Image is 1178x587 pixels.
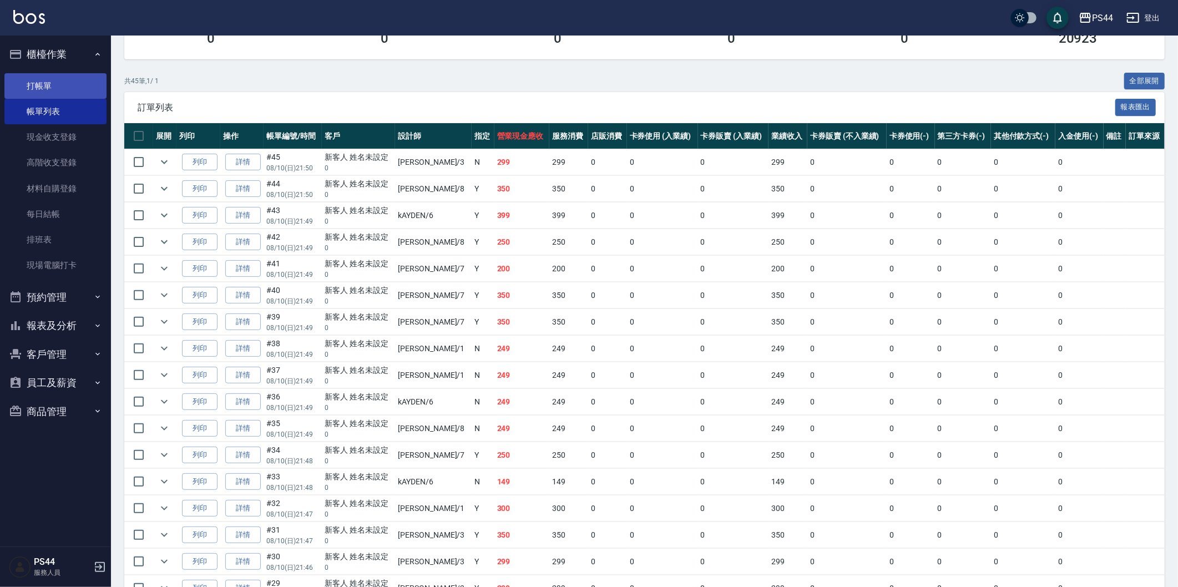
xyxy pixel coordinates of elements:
[887,123,935,149] th: 卡券使用(-)
[549,389,588,415] td: 249
[554,31,562,46] h3: 0
[769,362,807,388] td: 249
[698,229,769,255] td: 0
[698,389,769,415] td: 0
[549,256,588,282] td: 200
[1126,123,1165,149] th: 訂單來源
[182,553,218,570] button: 列印
[627,282,698,308] td: 0
[494,362,549,388] td: 249
[4,99,107,124] a: 帳單列表
[1055,389,1104,415] td: 0
[182,473,218,490] button: 列印
[627,229,698,255] td: 0
[494,203,549,229] td: 399
[627,203,698,229] td: 0
[698,123,769,149] th: 卡券販賣 (入業績)
[182,287,218,304] button: 列印
[325,231,392,243] div: 新客人 姓名未設定
[182,340,218,357] button: 列印
[156,553,173,570] button: expand row
[266,429,319,439] p: 08/10 (日) 21:49
[138,102,1115,113] span: 訂單列表
[887,149,935,175] td: 0
[182,447,218,464] button: 列印
[182,260,218,277] button: 列印
[225,500,261,517] a: 詳情
[549,229,588,255] td: 250
[207,31,215,46] h3: 0
[472,416,494,442] td: N
[225,447,261,464] a: 詳情
[627,416,698,442] td: 0
[935,336,991,362] td: 0
[182,234,218,251] button: 列印
[549,123,588,149] th: 服務消費
[588,416,627,442] td: 0
[494,389,549,415] td: 249
[807,282,887,308] td: 0
[264,123,322,149] th: 帳單編號/時間
[807,229,887,255] td: 0
[887,362,935,388] td: 0
[156,154,173,170] button: expand row
[1124,73,1165,90] button: 全部展開
[1059,31,1098,46] h3: 20923
[1055,336,1104,362] td: 0
[698,256,769,282] td: 0
[698,416,769,442] td: 0
[935,176,991,202] td: 0
[991,149,1055,175] td: 0
[325,311,392,323] div: 新客人 姓名未設定
[264,442,322,468] td: #34
[472,282,494,308] td: Y
[991,416,1055,442] td: 0
[225,553,261,570] a: 詳情
[494,416,549,442] td: 249
[769,203,807,229] td: 399
[494,336,549,362] td: 249
[549,362,588,388] td: 249
[9,556,31,578] img: Person
[769,282,807,308] td: 350
[4,340,107,369] button: 客戶管理
[807,149,887,175] td: 0
[225,420,261,437] a: 詳情
[325,216,392,226] p: 0
[769,229,807,255] td: 250
[4,397,107,426] button: 商品管理
[769,309,807,335] td: 350
[266,376,319,386] p: 08/10 (日) 21:49
[935,123,991,149] th: 第三方卡券(-)
[395,309,472,335] td: [PERSON_NAME] /7
[991,256,1055,282] td: 0
[698,282,769,308] td: 0
[156,287,173,303] button: expand row
[588,336,627,362] td: 0
[395,229,472,255] td: [PERSON_NAME] /8
[769,442,807,468] td: 250
[266,296,319,306] p: 08/10 (日) 21:49
[156,393,173,410] button: expand row
[627,149,698,175] td: 0
[1055,256,1104,282] td: 0
[588,256,627,282] td: 0
[325,365,392,376] div: 新客人 姓名未設定
[549,203,588,229] td: 399
[698,203,769,229] td: 0
[264,229,322,255] td: #42
[935,309,991,335] td: 0
[494,229,549,255] td: 250
[887,282,935,308] td: 0
[549,336,588,362] td: 249
[4,124,107,150] a: 現金收支登錄
[325,258,392,270] div: 新客人 姓名未設定
[887,389,935,415] td: 0
[935,229,991,255] td: 0
[494,149,549,175] td: 299
[266,270,319,280] p: 08/10 (日) 21:49
[807,416,887,442] td: 0
[266,243,319,253] p: 08/10 (日) 21:49
[1055,416,1104,442] td: 0
[494,176,549,202] td: 350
